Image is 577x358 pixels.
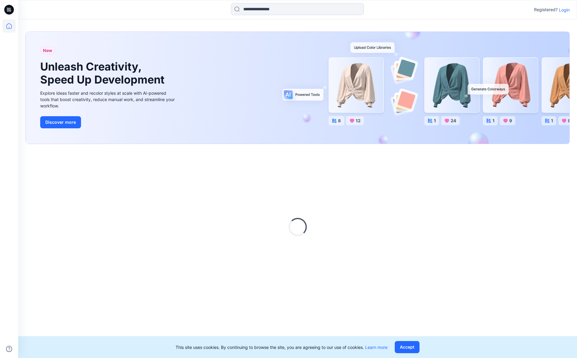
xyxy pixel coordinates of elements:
button: Discover more [40,116,81,128]
div: Explore ideas faster and recolor styles at scale with AI-powered tools that boost creativity, red... [40,90,176,109]
h1: Unleash Creativity, Speed Up Development [40,60,167,86]
span: New [43,47,52,54]
p: Login [559,7,570,13]
p: This site uses cookies. By continuing to browse the site, you are agreeing to our use of cookies. [176,344,387,350]
button: Accept [395,341,420,353]
a: Discover more [40,116,176,128]
a: Learn more [365,345,387,350]
p: Registered? [534,6,558,13]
